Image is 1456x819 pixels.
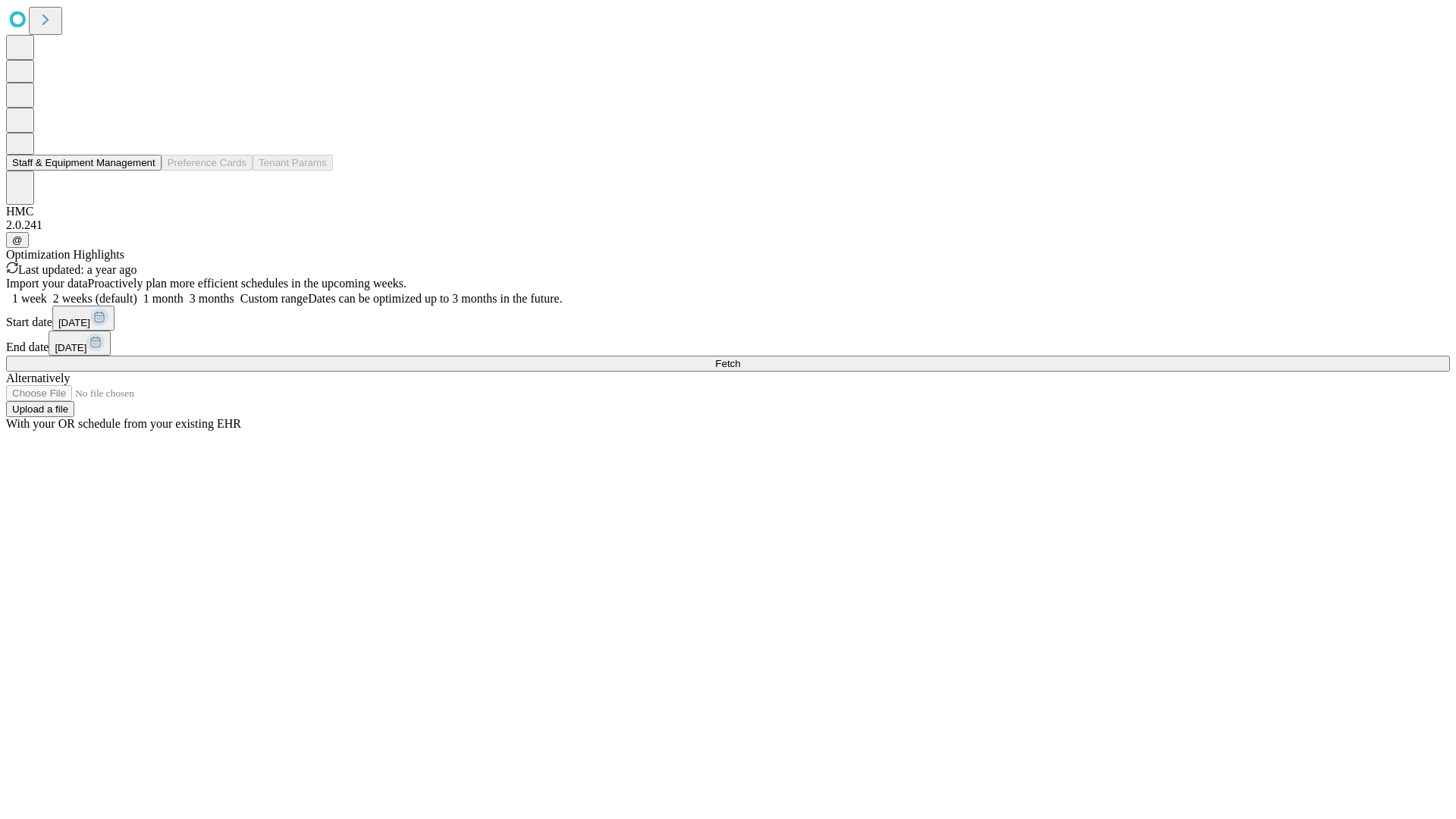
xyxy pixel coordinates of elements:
div: 2.0.241 [6,218,1450,232]
span: Dates can be optimized up to 3 months in the future. [308,292,562,305]
span: Optimization Highlights [6,248,124,261]
span: 1 month [143,292,184,305]
button: [DATE] [49,331,111,356]
span: Fetch [715,358,740,369]
button: [DATE] [52,306,115,331]
span: @ [12,234,23,246]
span: 3 months [190,292,234,305]
span: Custom range [240,292,308,305]
button: Tenant Params [253,155,333,171]
span: 1 week [12,292,47,305]
div: End date [6,331,1450,356]
span: [DATE] [55,342,86,353]
div: Start date [6,306,1450,331]
button: Upload a file [6,401,74,417]
button: Preference Cards [162,155,253,171]
span: With your OR schedule from your existing EHR [6,417,241,430]
span: Import your data [6,277,88,290]
button: @ [6,232,29,248]
button: Staff & Equipment Management [6,155,162,171]
span: Alternatively [6,372,70,384]
span: Proactively plan more efficient schedules in the upcoming weeks. [88,277,406,290]
span: Last updated: a year ago [18,263,136,276]
button: Fetch [6,356,1450,372]
div: HMC [6,205,1450,218]
span: 2 weeks (default) [53,292,137,305]
span: [DATE] [58,317,90,328]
